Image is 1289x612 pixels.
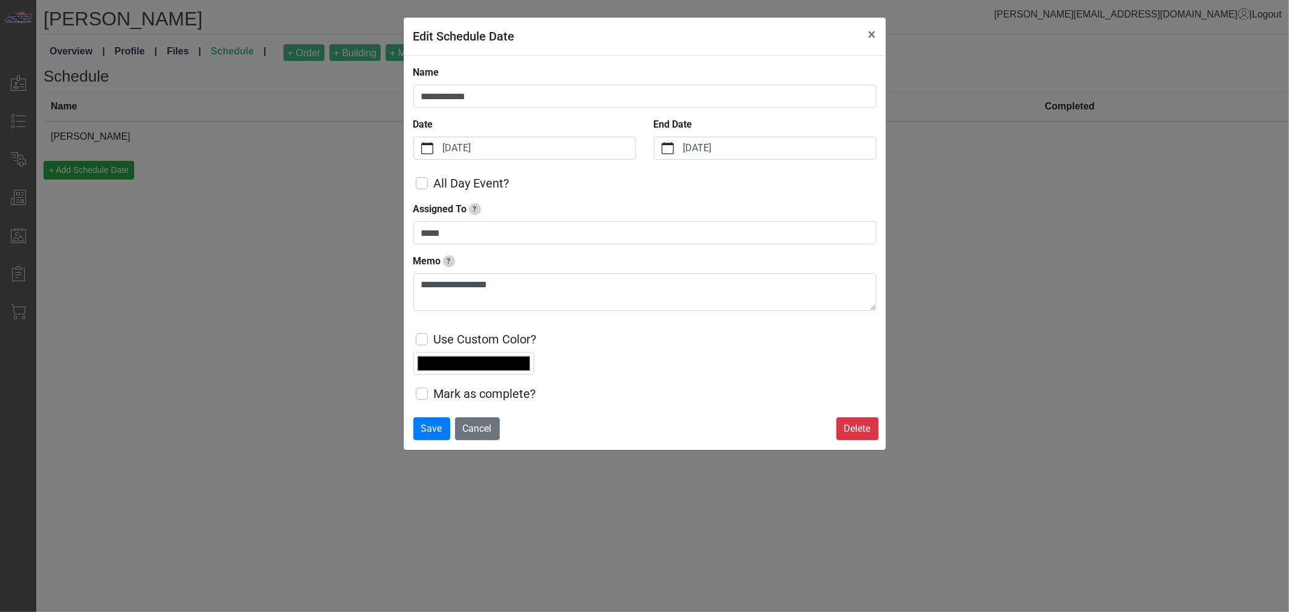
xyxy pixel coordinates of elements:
[443,255,455,267] span: Notes or Instructions for date - ex. 'Date was rescheduled by vendor'
[434,385,536,403] label: Mark as complete?
[421,142,433,154] svg: calendar
[434,174,509,192] label: All Day Event?
[441,137,635,159] label: [DATE]
[413,255,441,267] strong: Memo
[413,119,433,130] strong: Date
[654,119,693,130] strong: End Date
[469,203,481,215] span: Track who this date is assigned to this date - delviery driver, install crew, etc
[434,330,537,348] label: Use Custom Color?
[414,137,441,159] button: calendar
[662,142,674,154] svg: calendar
[413,417,450,440] button: Save
[455,417,500,440] button: Cancel
[421,423,442,434] span: Save
[413,67,439,78] strong: Name
[413,203,467,215] strong: Assigned To
[681,137,876,159] label: [DATE]
[836,417,879,440] button: Delete
[859,18,886,51] button: Close
[654,137,681,159] button: calendar
[413,27,515,45] h5: Edit Schedule Date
